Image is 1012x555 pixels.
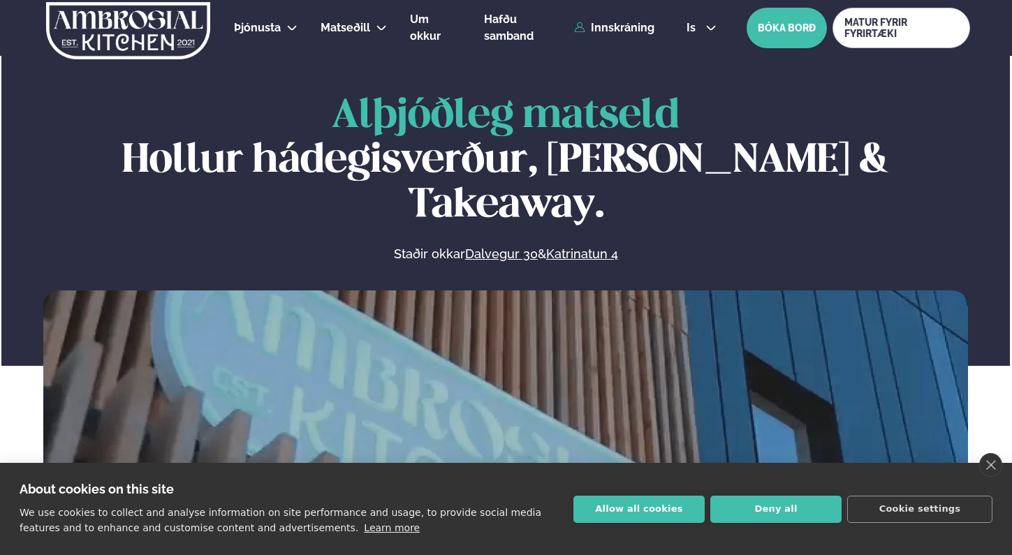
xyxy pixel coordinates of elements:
strong: About cookies on this site [20,482,174,496]
span: Um okkur [410,13,441,43]
a: Dalvegur 30 [465,246,538,262]
a: MATUR FYRIR FYRIRTÆKI [833,8,970,48]
button: Deny all [710,496,842,523]
h1: Hollur hádegisverður, [PERSON_NAME] & Takeaway. [43,94,968,228]
span: Alþjóðleg matseld [332,97,680,135]
a: Innskráning [574,22,654,34]
img: logo [45,2,212,59]
p: Staðir okkar & [242,246,770,262]
p: We use cookies to collect and analyse information on site performance and usage, to provide socia... [20,507,541,533]
a: Þjónusta [234,20,281,36]
a: Hafðu samband [484,11,567,45]
span: is [687,22,700,34]
a: Learn more [364,522,420,533]
button: Cookie settings [847,496,992,523]
span: Þjónusta [234,21,281,34]
a: Um okkur [410,11,461,45]
a: Katrinatun 4 [546,246,618,262]
a: close [979,453,1002,477]
span: Hafðu samband [484,13,534,43]
button: BÓKA BORÐ [747,8,827,48]
button: Allow all cookies [573,496,705,523]
span: Matseðill [321,21,370,34]
button: is [675,22,728,34]
a: Matseðill [321,20,370,36]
